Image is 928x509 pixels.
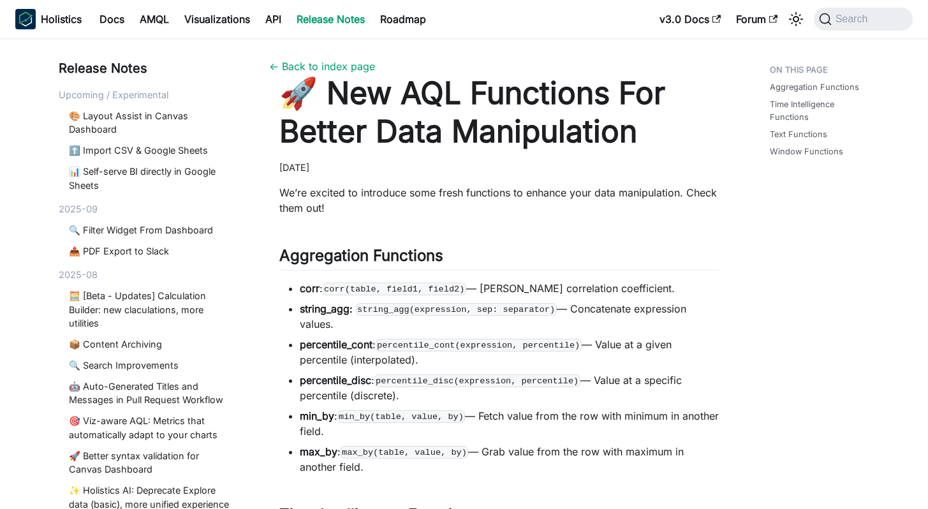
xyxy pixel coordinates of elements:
a: HolisticsHolisticsHolistics [15,9,82,29]
h2: Aggregation Functions [279,246,719,270]
button: Search (Command+K) [814,8,913,31]
strong: string_agg: [300,302,353,315]
a: 🧮 [Beta - Updates] Calculation Builder: new claculations, more utilities [69,289,233,330]
div: Release Notes [59,59,239,78]
p: We’re excited to introduce some fresh functions to enhance your data manipulation. Check them out! [279,185,719,216]
a: Time Intelligence Functions [770,98,864,122]
a: 🔍 Search Improvements [69,358,233,373]
a: 🎯 Viz-aware AQL: Metrics that automatically adapt to your charts [69,414,233,441]
time: [DATE] [279,162,309,173]
b: Holistics [41,11,82,27]
code: max_by(table, value, by) [341,446,469,459]
a: Roadmap [372,9,434,29]
span: Search [832,13,876,25]
a: 📤 PDF Export to Slack [69,244,233,258]
a: 🎨 Layout Assist in Canvas Dashboard [69,109,233,136]
nav: Blog recent posts navigation [59,59,239,509]
a: ⬆️ Import CSV & Google Sheets [69,144,233,158]
div: Upcoming / Experimental [59,88,239,102]
img: Holistics [15,9,36,29]
strong: corr [300,282,320,295]
h1: 🚀 New AQL Functions For Better Data Manipulation [279,74,719,151]
a: AMQL [132,9,177,29]
li: : — Fetch value from the row with minimum in another field. [300,408,719,439]
a: Text Functions [770,128,827,140]
div: 2025-09 [59,202,239,216]
strong: min_by [300,409,334,422]
a: 🤖 Auto-Generated Titles and Messages in Pull Request Workflow [69,380,233,407]
code: min_by(table, value, by) [337,410,466,423]
li: : — Value at a specific percentile (discrete). [300,373,719,403]
a: API [258,9,289,29]
code: percentile_disc(expression, percentile) [374,374,580,387]
a: 📊 Self-serve BI directly in Google Sheets [69,165,233,192]
a: Forum [728,9,785,29]
a: 🚀 Better syntax validation for Canvas Dashboard [69,449,233,476]
a: 📦 Content Archiving [69,337,233,351]
a: v3.0 Docs [652,9,728,29]
button: Switch between dark and light mode (currently system mode) [786,9,806,29]
a: ← Back to index page [269,60,375,73]
div: 2025-08 [59,268,239,282]
a: 🔍 Filter Widget From Dashboard [69,223,233,237]
strong: max_by [300,445,337,458]
a: Docs [92,9,132,29]
li: : — Value at a given percentile (interpolated). [300,337,719,367]
a: Window Functions [770,145,843,158]
code: corr(table, field1, field2) [323,283,466,295]
a: Release Notes [289,9,372,29]
a: Visualizations [177,9,258,29]
li: : — [PERSON_NAME] correlation coefficient. [300,281,719,296]
strong: percentile_cont [300,338,372,351]
code: percentile_cont(expression, percentile) [376,339,582,351]
strong: percentile_disc [300,374,371,387]
li: — Concatenate expression values. [300,301,719,332]
code: string_agg(expression, sep: separator) [356,303,557,316]
li: : — Grab value from the row with maximum in another field. [300,444,719,475]
a: Aggregation Functions [770,81,859,93]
